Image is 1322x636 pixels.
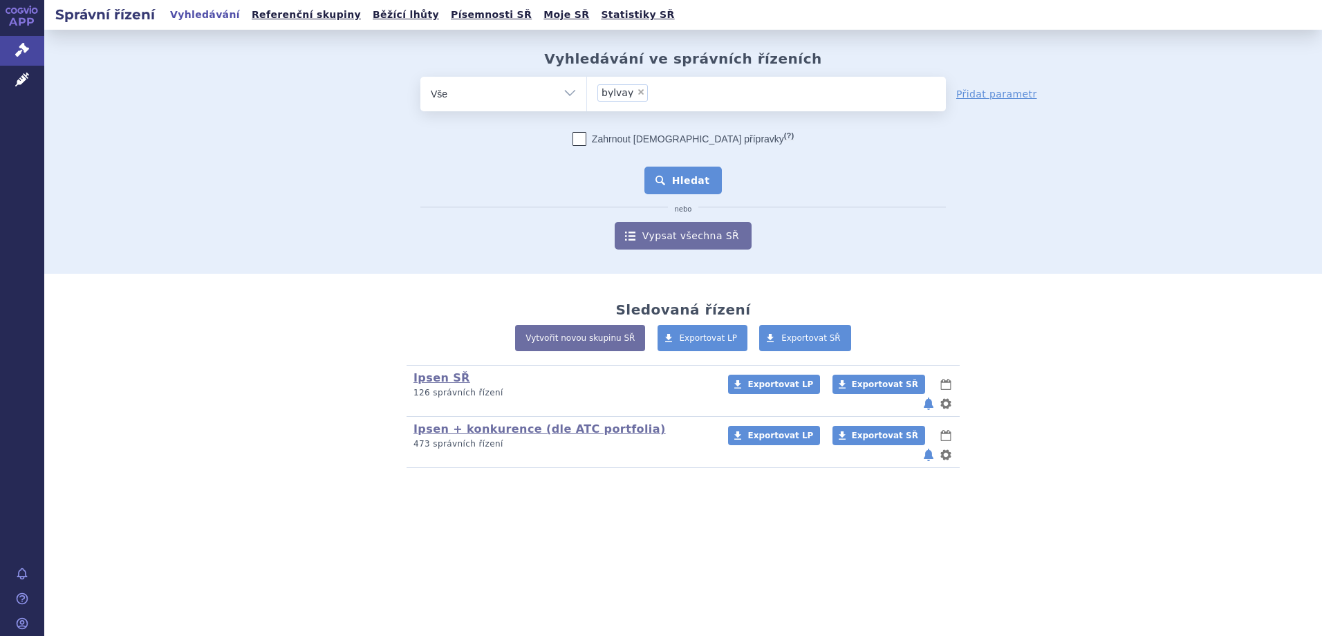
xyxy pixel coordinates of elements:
[747,431,813,440] span: Exportovat LP
[939,447,953,463] button: nastavení
[515,325,645,351] a: Vytvořit novou skupinu SŘ
[652,84,703,101] input: bylvay
[658,325,748,351] a: Exportovat LP
[597,6,678,24] a: Statistiky SŘ
[939,376,953,393] button: lhůty
[413,387,710,399] p: 126 správních řízení
[615,301,750,318] h2: Sledovaná řízení
[44,5,166,24] h2: Správní řízení
[369,6,443,24] a: Běžící lhůty
[922,447,935,463] button: notifikace
[413,371,470,384] a: Ipsen SŘ
[832,375,925,394] a: Exportovat SŘ
[602,88,633,97] span: bylvay
[166,6,244,24] a: Vyhledávání
[852,431,918,440] span: Exportovat SŘ
[572,132,794,146] label: Zahrnout [DEMOGRAPHIC_DATA] přípravky
[728,375,820,394] a: Exportovat LP
[956,87,1037,101] a: Přidat parametr
[852,380,918,389] span: Exportovat SŘ
[615,222,752,250] a: Vypsat všechna SŘ
[939,427,953,444] button: lhůty
[539,6,593,24] a: Moje SŘ
[668,205,699,214] i: nebo
[832,426,925,445] a: Exportovat SŘ
[413,438,710,450] p: 473 správních řízení
[637,88,645,96] span: ×
[939,395,953,412] button: nastavení
[728,426,820,445] a: Exportovat LP
[747,380,813,389] span: Exportovat LP
[447,6,536,24] a: Písemnosti SŘ
[781,333,841,343] span: Exportovat SŘ
[922,395,935,412] button: notifikace
[544,50,822,67] h2: Vyhledávání ve správních řízeních
[248,6,365,24] a: Referenční skupiny
[784,131,794,140] abbr: (?)
[680,333,738,343] span: Exportovat LP
[644,167,723,194] button: Hledat
[413,422,666,436] a: Ipsen + konkurence (dle ATC portfolia)
[759,325,851,351] a: Exportovat SŘ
